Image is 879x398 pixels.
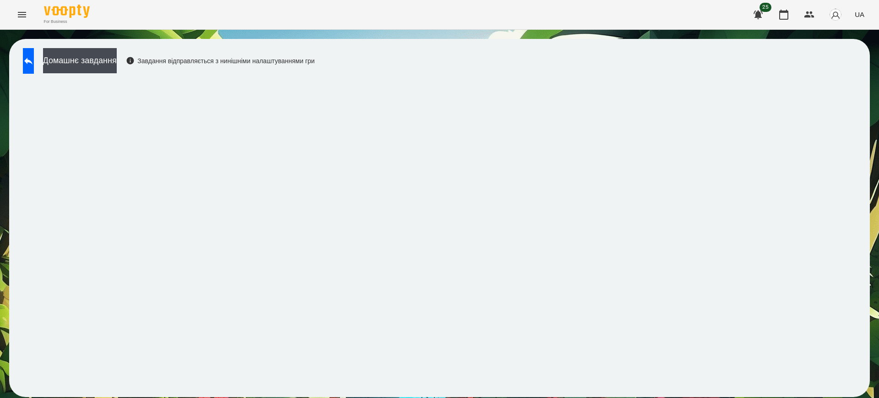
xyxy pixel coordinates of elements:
[760,3,771,12] span: 25
[851,6,868,23] button: UA
[855,10,864,19] span: UA
[44,19,90,25] span: For Business
[11,4,33,26] button: Menu
[829,8,842,21] img: avatar_s.png
[126,56,315,65] div: Завдання відправляється з нинішніми налаштуваннями гри
[44,5,90,18] img: Voopty Logo
[43,48,117,73] button: Домашнє завдання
